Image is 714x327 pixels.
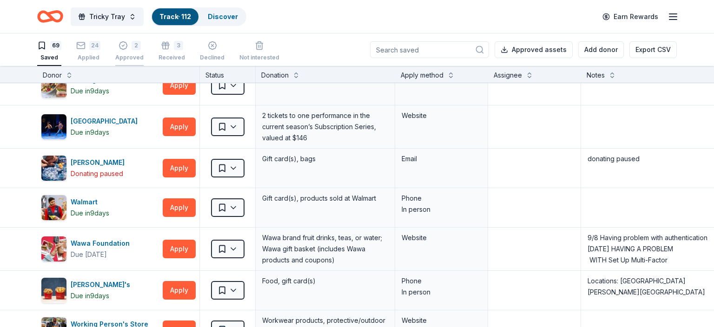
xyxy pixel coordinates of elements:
button: Image for Wendy's[PERSON_NAME]'sDue in9days [41,277,159,303]
div: Donor [43,70,62,81]
div: Due [DATE] [71,249,107,260]
button: 24Applied [76,37,100,66]
img: Image for Walmart [41,195,66,220]
button: 2Approved [115,37,144,66]
div: Email [402,153,481,164]
div: [GEOGRAPHIC_DATA] [71,116,141,127]
input: Search saved [370,41,489,58]
div: 2 tickets to one performance in the current season’s Subscription Series, valued at $146 [261,109,389,144]
button: Apply [163,76,196,95]
button: 69Saved [37,37,61,66]
div: Applied [76,54,100,61]
button: Apply [163,118,196,136]
div: Food, gift card(s) [261,275,389,288]
div: Wawa Foundation [71,238,133,249]
div: 24 [89,41,100,50]
div: Assignee [494,70,522,81]
button: Declined [200,37,225,66]
div: Website [402,232,481,243]
div: Status [200,66,256,83]
button: Tricky Tray [71,7,144,26]
button: Apply [163,240,196,258]
div: Due in 9 days [71,85,109,97]
div: Received [159,54,185,61]
button: 3Received [159,37,185,66]
img: Image for Two River Theater [41,114,66,139]
button: Image for Turning Point RestaurantsTurning Point RestaurantsDue in9days [41,72,159,98]
button: Image for Vera Bradley[PERSON_NAME]Donating paused [41,155,159,181]
div: Phone [402,193,481,204]
div: Website [402,110,481,121]
div: Due in 9 days [71,290,109,301]
div: Phone [402,275,481,287]
div: Apply method [401,70,443,81]
a: Track· 112 [159,13,191,20]
div: 69 [50,41,61,50]
div: Website [402,315,481,326]
div: Gift card(s), products sold at Walmart [261,192,389,205]
img: Image for Wawa Foundation [41,236,66,262]
img: Image for Turning Point Restaurants [41,73,66,98]
div: [PERSON_NAME]'s [71,279,134,290]
div: Due in 9 days [71,127,109,138]
div: Declined [200,54,225,61]
button: Export CSV [629,41,677,58]
a: Earn Rewards [597,8,664,25]
a: Discover [208,13,238,20]
img: Image for Vera Bradley [41,156,66,181]
div: Due in 9 days [71,208,109,219]
div: 2 [132,41,141,50]
span: Tricky Tray [89,11,125,22]
button: Add donor [578,41,624,58]
div: Gift card(s), bags [261,152,389,165]
button: Apply [163,281,196,300]
div: In person [402,204,481,215]
button: Not interested [239,37,279,66]
button: Apply [163,198,196,217]
div: Wawa brand fruit drinks, teas, or water; Wawa gift basket (includes Wawa products and coupons) [261,231,389,267]
div: Saved [37,54,61,61]
div: Walmart [71,196,109,208]
button: Track· 112Discover [151,7,246,26]
div: Donating paused [71,168,123,179]
button: Image for Wawa FoundationWawa FoundationDue [DATE] [41,236,159,262]
div: Donation [261,70,289,81]
div: Notes [587,70,605,81]
button: Image for WalmartWalmartDue in9days [41,195,159,221]
img: Image for Wendy's [41,278,66,303]
div: Not interested [239,54,279,61]
div: Approved [115,54,144,61]
button: Apply [163,159,196,177]
button: Image for Two River Theater[GEOGRAPHIC_DATA]Due in9days [41,114,159,140]
div: In person [402,287,481,298]
div: [PERSON_NAME] [71,157,128,168]
div: 3 [174,41,183,50]
button: Approved assets [495,41,573,58]
a: Home [37,6,63,27]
